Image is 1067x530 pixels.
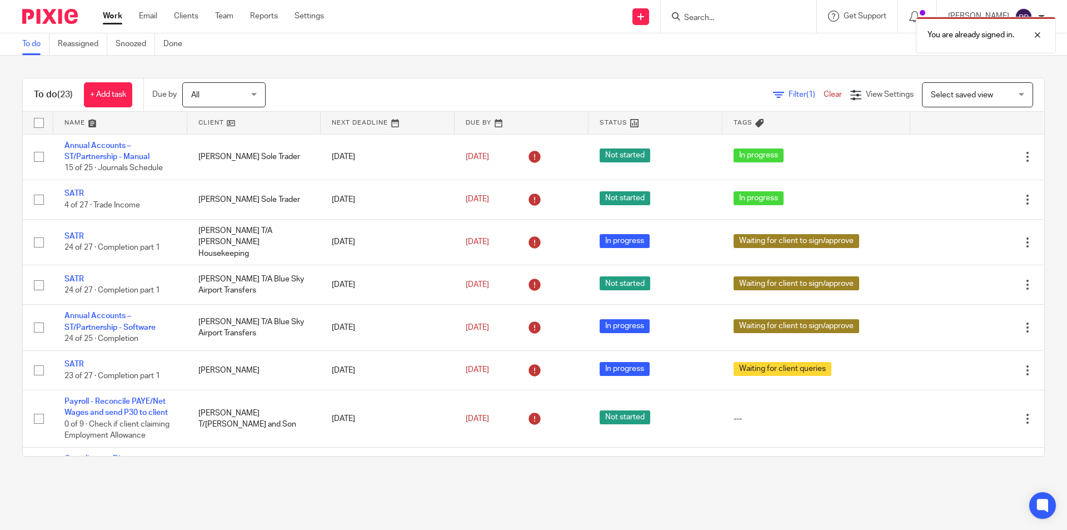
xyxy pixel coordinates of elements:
span: (23) [57,90,73,99]
span: Waiting for client to sign/approve [734,319,859,333]
img: svg%3E [1015,8,1033,26]
span: (1) [806,91,815,98]
a: SATR [64,190,84,197]
span: In progress [600,319,650,333]
span: Waiting for client to sign/approve [734,276,859,290]
a: SATR [64,275,84,283]
a: Email [139,11,157,22]
p: Due by [152,89,177,100]
span: [DATE] [466,196,489,204]
td: [DATE] [321,265,455,305]
img: Pixie [22,9,78,24]
span: 24 of 27 · Completion part 1 [64,244,160,252]
span: Waiting for client to sign/approve [734,234,859,248]
span: Select saved view [931,91,993,99]
span: 4 of 27 · Trade Income [64,201,140,209]
span: View Settings [866,91,914,98]
span: 24 of 27 · Completion part 1 [64,286,160,294]
span: In progress [734,191,784,205]
a: Annual Accounts – ST/Partnership - Manual [64,142,149,161]
a: Payroll - Reconcile PAYE/Net Wages and send P30 to client [64,398,168,417]
td: [PERSON_NAME] T/A Blue Sky Airport Transfers [187,265,321,305]
td: [DATE] [321,447,455,504]
a: Snoozed [116,33,155,55]
a: SATR [64,360,84,368]
td: [DATE] [321,180,455,219]
span: 15 of 25 · Journals Schedule [64,164,163,172]
span: [DATE] [466,281,489,289]
td: [DATE] [321,350,455,390]
span: [DATE] [466,153,489,161]
a: Reports [250,11,278,22]
td: [PERSON_NAME] Sole Trader [187,180,321,219]
span: All [191,91,200,99]
a: To do [22,33,49,55]
td: [DATE] [321,220,455,265]
a: Reassigned [58,33,107,55]
td: [PERSON_NAME] [187,350,321,390]
span: In progress [600,234,650,248]
span: [DATE] [466,238,489,246]
span: Not started [600,410,650,424]
td: [PERSON_NAME] T/[PERSON_NAME] and Son [187,390,321,448]
td: [PERSON_NAME] T/A [PERSON_NAME] Housekeeping [187,220,321,265]
a: Work [103,11,122,22]
p: You are already signed in. [928,29,1014,41]
a: Team [215,11,233,22]
span: Tags [734,120,752,126]
span: 24 of 25 · Completion [64,335,138,343]
a: SATR [64,232,84,240]
span: [DATE] [466,324,489,331]
span: In progress [734,148,784,162]
td: [DATE] [321,390,455,448]
span: 0 of 9 · Check if client claiming Employment Allowance [64,420,169,440]
a: + Add task [84,82,132,107]
td: [DATE] [321,305,455,350]
span: Waiting for client queries [734,362,831,376]
span: In progress [600,362,650,376]
span: 23 of 27 · Completion part 1 [64,372,160,380]
div: --- [734,413,900,424]
a: Clients [174,11,198,22]
span: Not started [600,148,650,162]
td: [PERSON_NAME] Sole Trader [187,134,321,180]
span: Filter [789,91,824,98]
span: Not started [600,191,650,205]
a: Clear [824,91,842,98]
td: [PERSON_NAME] T/A Spitting Pig Torbay [187,447,321,504]
span: Not started [600,276,650,290]
h1: To do [34,89,73,101]
span: [DATE] [466,366,489,374]
a: Compliance - Disengagement SP [64,455,169,474]
td: [PERSON_NAME] T/A Blue Sky Airport Transfers [187,305,321,350]
a: Done [163,33,191,55]
a: Settings [295,11,324,22]
td: [DATE] [321,134,455,180]
span: [DATE] [466,415,489,423]
a: Annual Accounts – ST/Partnership - Software [64,312,156,331]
